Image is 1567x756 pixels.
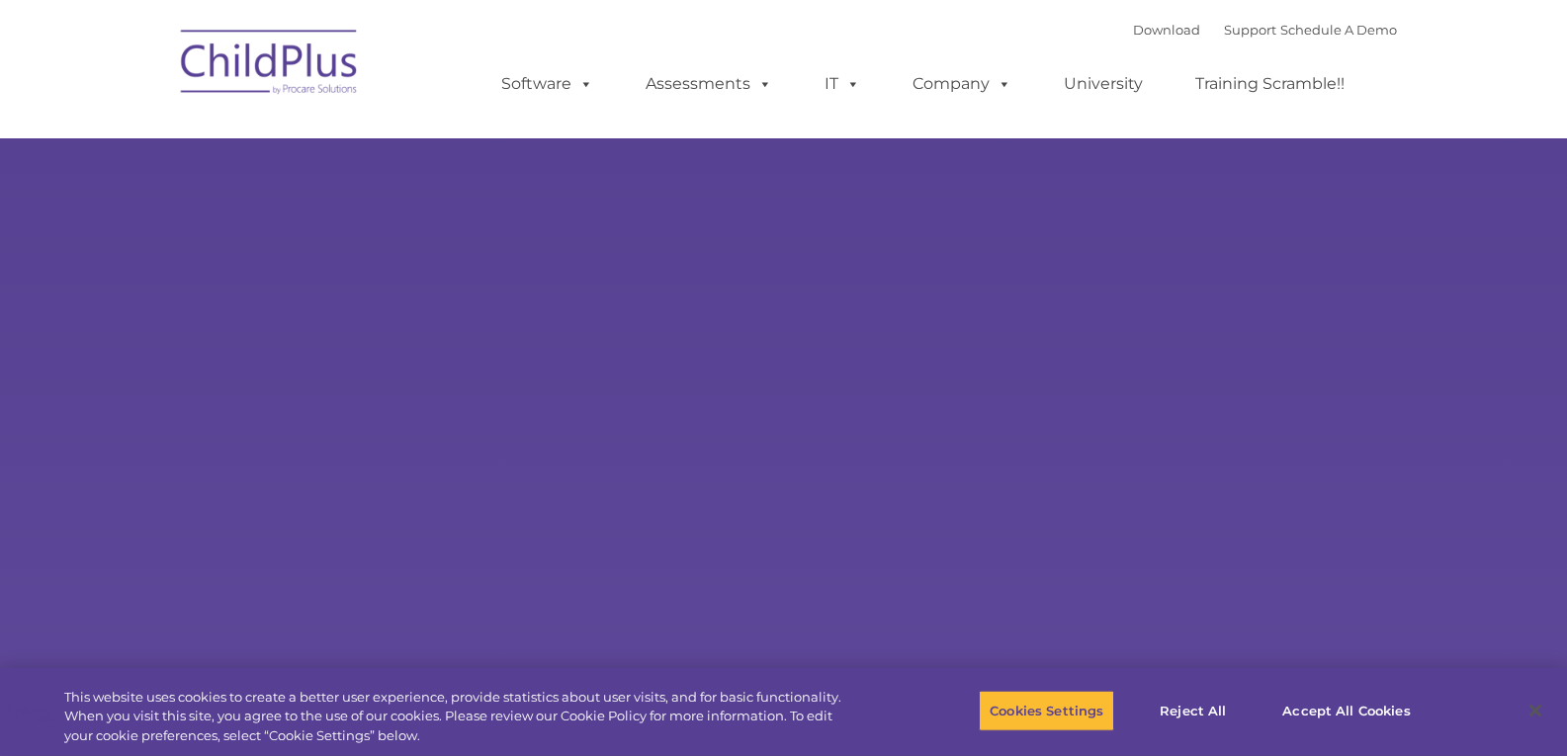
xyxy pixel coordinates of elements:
[626,64,792,104] a: Assessments
[1514,689,1557,732] button: Close
[1044,64,1163,104] a: University
[64,688,862,746] div: This website uses cookies to create a better user experience, provide statistics about user visit...
[805,64,880,104] a: IT
[893,64,1031,104] a: Company
[171,16,369,115] img: ChildPlus by Procare Solutions
[1133,22,1200,38] a: Download
[1131,690,1255,731] button: Reject All
[979,690,1114,731] button: Cookies Settings
[1271,690,1421,731] button: Accept All Cookies
[1280,22,1397,38] a: Schedule A Demo
[1175,64,1364,104] a: Training Scramble!!
[1133,22,1397,38] font: |
[1224,22,1276,38] a: Support
[481,64,613,104] a: Software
